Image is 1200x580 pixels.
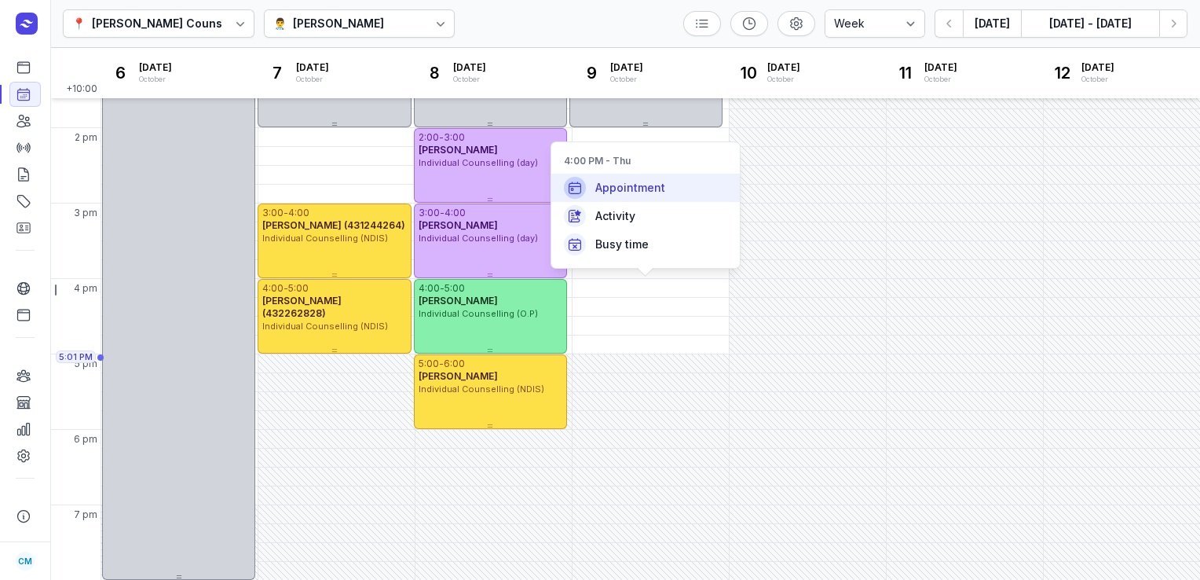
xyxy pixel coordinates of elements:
[444,358,465,370] div: 6:00
[439,131,444,144] div: -
[419,384,544,395] span: Individual Counselling (NDIS)
[893,61,918,86] div: 11
[422,61,447,86] div: 8
[74,207,97,219] span: 3 pm
[419,295,498,307] span: [PERSON_NAME]
[439,358,444,370] div: -
[419,131,439,144] div: 2:00
[74,508,97,521] span: 7 pm
[75,131,97,144] span: 2 pm
[265,61,290,86] div: 7
[595,237,649,252] span: Busy time
[108,61,133,86] div: 6
[419,144,498,156] span: [PERSON_NAME]
[419,157,538,168] span: Individual Counselling (day)
[293,14,384,33] div: [PERSON_NAME]
[296,61,329,74] span: [DATE]
[92,14,253,33] div: [PERSON_NAME] Counselling
[419,207,440,219] div: 3:00
[262,321,388,332] span: Individual Counselling (NDIS)
[59,351,93,363] span: 5:01 PM
[736,61,761,86] div: 10
[1050,61,1075,86] div: 12
[595,208,635,224] span: Activity
[453,61,486,74] span: [DATE]
[66,83,101,98] span: +10:00
[419,358,439,370] div: 5:00
[595,180,665,196] span: Appointment
[444,131,465,144] div: 3:00
[419,282,440,295] div: 4:00
[284,282,288,295] div: -
[273,14,287,33] div: 👨‍⚕️
[963,9,1021,38] button: [DATE]
[262,233,388,244] span: Individual Counselling (NDIS)
[419,233,538,244] span: Individual Counselling (day)
[262,219,405,231] span: [PERSON_NAME] (431244264)
[419,370,498,382] span: [PERSON_NAME]
[579,61,604,86] div: 9
[74,282,97,295] span: 4 pm
[440,282,445,295] div: -
[284,207,288,219] div: -
[1081,61,1114,74] span: [DATE]
[440,207,445,219] div: -
[445,282,465,295] div: 5:00
[453,74,486,85] div: October
[767,74,800,85] div: October
[296,74,329,85] div: October
[924,61,957,74] span: [DATE]
[74,433,97,446] span: 6 pm
[1081,74,1114,85] div: October
[551,152,740,171] div: 4:00 PM - Thu
[262,207,284,219] div: 3:00
[262,282,284,295] div: 4:00
[610,61,643,74] span: [DATE]
[445,207,466,219] div: 4:00
[610,74,643,85] div: October
[767,61,800,74] span: [DATE]
[288,282,309,295] div: 5:00
[419,308,538,319] span: Individual Counselling (O.P)
[139,61,172,74] span: [DATE]
[419,219,498,231] span: [PERSON_NAME]
[18,552,32,571] span: CM
[139,74,172,85] div: October
[288,207,309,219] div: 4:00
[924,74,957,85] div: October
[72,14,86,33] div: 📍
[262,295,342,319] span: [PERSON_NAME] (432262828)
[1021,9,1159,38] button: [DATE] - [DATE]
